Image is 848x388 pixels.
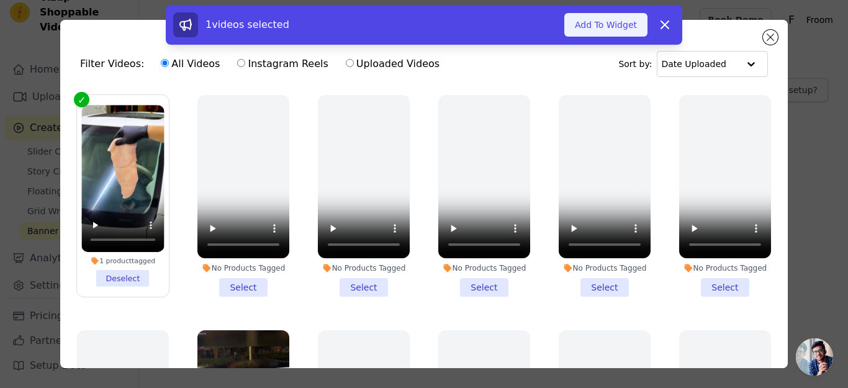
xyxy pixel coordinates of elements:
div: 1 product tagged [81,256,164,265]
div: No Products Tagged [438,263,530,273]
div: No Products Tagged [197,263,289,273]
label: All Videos [160,56,220,72]
div: No Products Tagged [679,263,771,273]
div: Filter Videos: [80,50,446,78]
div: Open chat [796,338,833,376]
div: No Products Tagged [318,263,410,273]
div: Sort by: [618,51,768,77]
label: Uploaded Videos [345,56,440,72]
div: No Products Tagged [559,263,651,273]
span: 1 videos selected [205,19,289,30]
label: Instagram Reels [237,56,328,72]
button: Add To Widget [564,13,647,37]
